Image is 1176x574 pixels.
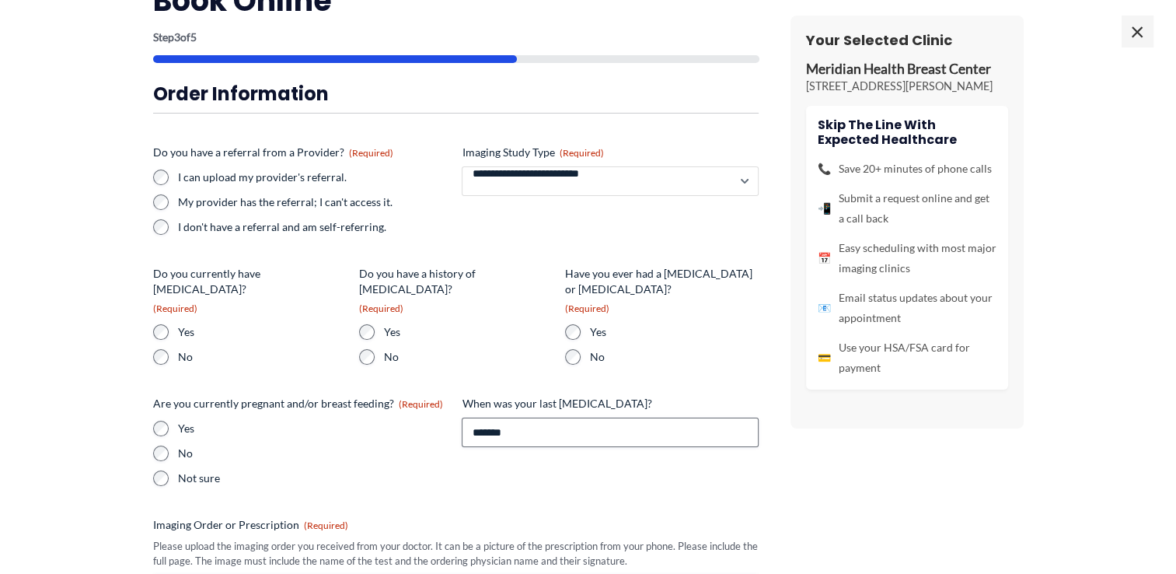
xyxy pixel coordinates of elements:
li: Email status updates about your appointment [818,288,996,328]
span: (Required) [565,303,609,314]
span: 5 [190,30,197,44]
li: Easy scheduling with most major imaging clinics [818,238,996,278]
h3: Order Information [153,82,759,106]
span: (Required) [399,398,443,410]
span: 📅 [818,248,831,268]
span: (Required) [359,303,403,314]
li: Use your HSA/FSA card for payment [818,338,996,378]
label: No [178,349,347,365]
span: (Required) [304,520,348,531]
li: Save 20+ minutes of phone calls [818,159,996,179]
p: Step of [153,32,759,43]
legend: Have you ever had a [MEDICAL_DATA] or [MEDICAL_DATA]? [565,266,759,315]
label: Imaging Study Type [462,145,759,160]
span: 📧 [818,298,831,318]
li: Submit a request online and get a call back [818,188,996,229]
label: Imaging Order or Prescription [153,517,759,533]
legend: Are you currently pregnant and/or breast feeding? [153,396,443,411]
label: Yes [178,324,347,340]
label: When was your last [MEDICAL_DATA]? [462,396,759,411]
h4: Skip the line with Expected Healthcare [818,117,996,147]
label: My provider has the referral; I can't access it. [178,194,450,210]
label: I don't have a referral and am self-referring. [178,219,450,235]
legend: Do you have a referral from a Provider? [153,145,393,160]
label: I can upload my provider's referral. [178,170,450,185]
span: (Required) [559,147,603,159]
label: Yes [590,324,759,340]
legend: Do you have a history of [MEDICAL_DATA]? [359,266,553,315]
p: Meridian Health Breast Center [806,61,1008,79]
span: 3 [174,30,180,44]
div: Please upload the imaging order you received from your doctor. It can be a picture of the prescri... [153,539,759,568]
span: 💳 [818,348,831,368]
label: No [590,349,759,365]
p: [STREET_ADDRESS][PERSON_NAME] [806,79,1008,94]
label: No [178,446,450,461]
label: Not sure [178,471,450,486]
legend: Do you currently have [MEDICAL_DATA]? [153,266,347,315]
span: (Required) [153,303,197,314]
label: Yes [384,324,553,340]
span: 📲 [818,198,831,219]
h3: Your Selected Clinic [806,31,1008,49]
label: No [384,349,553,365]
span: × [1122,16,1153,47]
span: (Required) [349,147,393,159]
span: 📞 [818,159,831,179]
label: Yes [178,421,450,436]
